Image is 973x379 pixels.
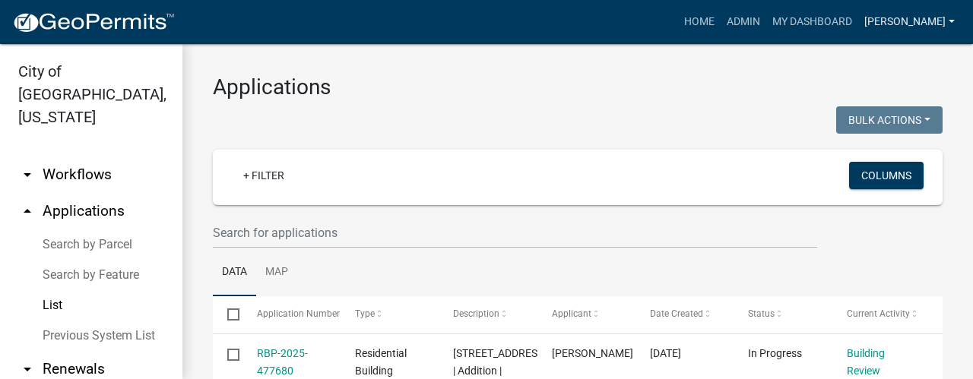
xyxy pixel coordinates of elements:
button: Bulk Actions [836,106,943,134]
datatable-header-cell: Description [439,296,537,333]
span: In Progress [748,347,802,359]
button: Columns [849,162,924,189]
datatable-header-cell: Status [734,296,832,333]
span: Description [453,308,499,319]
datatable-header-cell: Type [341,296,439,333]
i: arrow_drop_up [18,202,36,220]
datatable-header-cell: Application Number [242,296,340,333]
span: Status [748,308,775,319]
a: Map [256,248,297,297]
datatable-header-cell: Date Created [635,296,734,333]
h3: Applications [213,74,943,100]
datatable-header-cell: Current Activity [832,296,930,333]
datatable-header-cell: Select [213,296,242,333]
a: RBP-2025-477680 [257,347,308,377]
a: Data [213,248,256,297]
a: Home [678,8,721,36]
span: Type [355,308,375,319]
datatable-header-cell: Applicant [537,296,635,333]
span: Application Number [257,308,340,319]
a: My Dashboard [766,8,858,36]
a: [PERSON_NAME] [858,8,961,36]
span: Date Created [650,308,703,319]
a: Admin [721,8,766,36]
span: 09/12/2025 [650,347,681,359]
span: Current Activity [847,308,910,319]
i: arrow_drop_down [18,360,36,378]
span: Applicant [552,308,591,319]
i: arrow_drop_down [18,166,36,184]
span: Brian Schwab [552,347,633,359]
input: Search for applications [213,217,817,248]
a: + Filter [231,162,296,189]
